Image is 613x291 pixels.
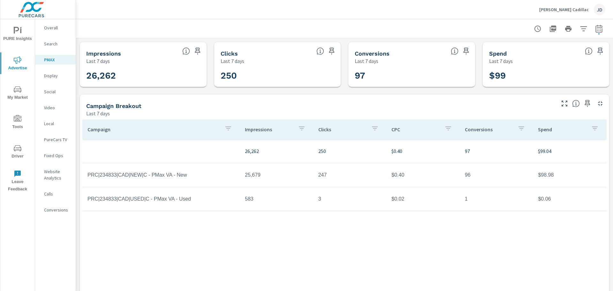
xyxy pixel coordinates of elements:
div: Video [35,103,76,112]
p: Search [44,41,71,47]
p: 97 [465,147,528,155]
p: Last 7 days [489,57,513,65]
p: Social [44,88,71,95]
p: Last 7 days [355,57,378,65]
span: Advertise [2,56,33,72]
h5: Conversions [355,50,390,57]
button: Select Date Range [593,22,605,35]
td: 247 [313,167,387,183]
p: [PERSON_NAME] Cadillac [539,7,589,12]
td: 3 [313,191,387,207]
button: Print Report [562,22,575,35]
span: Leave Feedback [2,170,33,193]
p: Calls [44,191,71,197]
h5: Campaign Breakout [86,103,141,109]
h3: 26,262 [86,70,200,81]
h5: Impressions [86,50,121,57]
td: 583 [240,191,313,207]
td: 1 [460,191,533,207]
h3: 97 [355,70,469,81]
p: 26,262 [245,147,308,155]
p: Clicks [318,126,366,133]
div: Fixed Ops [35,151,76,160]
span: Save this to your personalized report [193,46,203,56]
td: 25,679 [240,167,313,183]
p: Last 7 days [221,57,244,65]
button: Make Fullscreen [559,98,570,109]
span: Save this to your personalized report [461,46,471,56]
p: Conversions [465,126,513,133]
p: PMAX [44,57,71,63]
p: Impressions [245,126,293,133]
h5: Spend [489,50,507,57]
div: Calls [35,189,76,199]
td: $0.40 [386,167,460,183]
p: $99.04 [538,147,601,155]
h3: $99 [489,70,603,81]
span: PURE Insights [2,27,33,42]
span: Save this to your personalized report [595,46,605,56]
button: "Export Report to PDF" [547,22,559,35]
div: Website Analytics [35,167,76,183]
div: Conversions [35,205,76,215]
span: The number of times an ad was clicked by a consumer. [316,47,324,55]
span: The amount of money spent on advertising during the period. [585,47,593,55]
div: Search [35,39,76,49]
p: Video [44,104,71,111]
td: PRC|234833|CAD|USED|C - PMax VA - Used [82,191,240,207]
div: Local [35,119,76,128]
p: Overall [44,25,71,31]
p: 250 [318,147,382,155]
div: nav menu [0,19,35,195]
td: $98.98 [533,167,606,183]
h3: 250 [221,70,335,81]
td: $0.06 [533,191,606,207]
div: JD [594,4,605,15]
span: The number of times an ad was shown on your behalf. [182,47,190,55]
p: $0.40 [391,147,455,155]
td: 96 [460,167,533,183]
span: Total Conversions include Actions, Leads and Unmapped. [451,47,458,55]
p: Last 7 days [86,110,110,117]
div: Display [35,71,76,80]
td: PRC|234833|CAD|NEW|C - PMax VA - New [82,167,240,183]
td: $0.02 [386,191,460,207]
p: Local [44,120,71,127]
p: Conversions [44,207,71,213]
p: Campaign [87,126,219,133]
div: PMAX [35,55,76,65]
p: CPC [391,126,439,133]
p: Last 7 days [86,57,110,65]
div: Social [35,87,76,96]
span: This is a summary of PMAX performance results by campaign. Each column can be sorted. [572,100,580,107]
span: My Market [2,86,33,101]
p: Website Analytics [44,168,71,181]
p: PureCars TV [44,136,71,143]
p: Spend [538,126,586,133]
span: Save this to your personalized report [327,46,337,56]
button: Apply Filters [577,22,590,35]
p: Display [44,73,71,79]
div: PureCars TV [35,135,76,144]
p: Fixed Ops [44,152,71,159]
h5: Clicks [221,50,238,57]
span: Tools [2,115,33,131]
button: Minimize Widget [595,98,605,109]
span: Save this to your personalized report [582,98,593,109]
div: Overall [35,23,76,33]
span: Driver [2,144,33,160]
